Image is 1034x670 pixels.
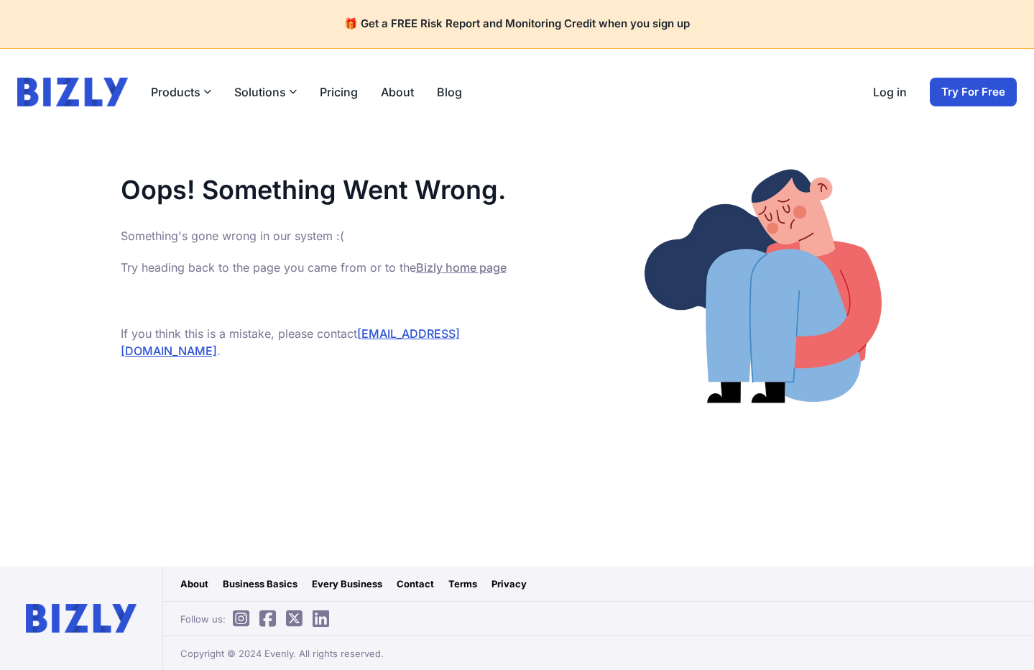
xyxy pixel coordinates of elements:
a: Pricing [320,83,358,101]
p: Something's gone wrong in our system :( [121,227,517,244]
span: Follow us: [180,612,336,626]
a: About [180,577,208,591]
p: Try heading back to the page you came from or to the [121,259,517,276]
p: If you think this is a mistake, please contact . [121,325,517,359]
a: Every Business [312,577,382,591]
a: Terms [448,577,477,591]
button: Products [151,83,211,101]
button: Solutions [234,83,297,101]
a: Try For Free [930,78,1017,106]
span: Copyright © 2024 Evenly. All rights reserved. [180,646,384,661]
a: About [381,83,414,101]
a: Bizly home page [416,260,507,275]
a: Blog [437,83,462,101]
a: Log in [873,83,907,101]
a: [EMAIL_ADDRESS][DOMAIN_NAME] [121,326,460,358]
h4: 🎁 Get a FREE Risk Report and Monitoring Credit when you sign up [17,17,1017,31]
a: Privacy [491,577,527,591]
h1: Oops! Something Went Wrong. [121,175,517,204]
a: Contact [397,577,434,591]
a: Business Basics [223,577,297,591]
